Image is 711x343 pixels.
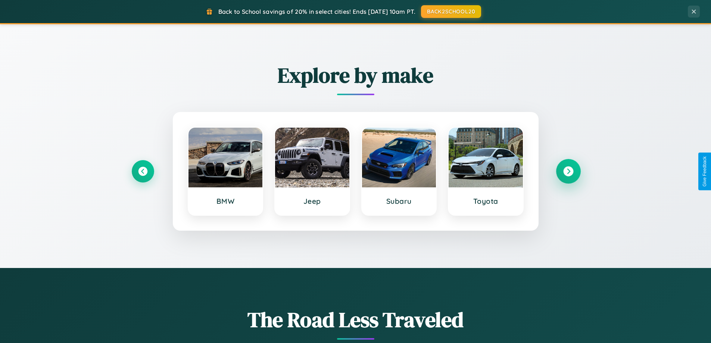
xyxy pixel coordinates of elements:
[421,5,481,18] button: BACK2SCHOOL20
[369,197,429,206] h3: Subaru
[283,197,342,206] h3: Jeep
[456,197,515,206] h3: Toyota
[196,197,255,206] h3: BMW
[218,8,415,15] span: Back to School savings of 20% in select cities! Ends [DATE] 10am PT.
[702,156,707,187] div: Give Feedback
[132,305,580,334] h1: The Road Less Traveled
[132,61,580,90] h2: Explore by make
